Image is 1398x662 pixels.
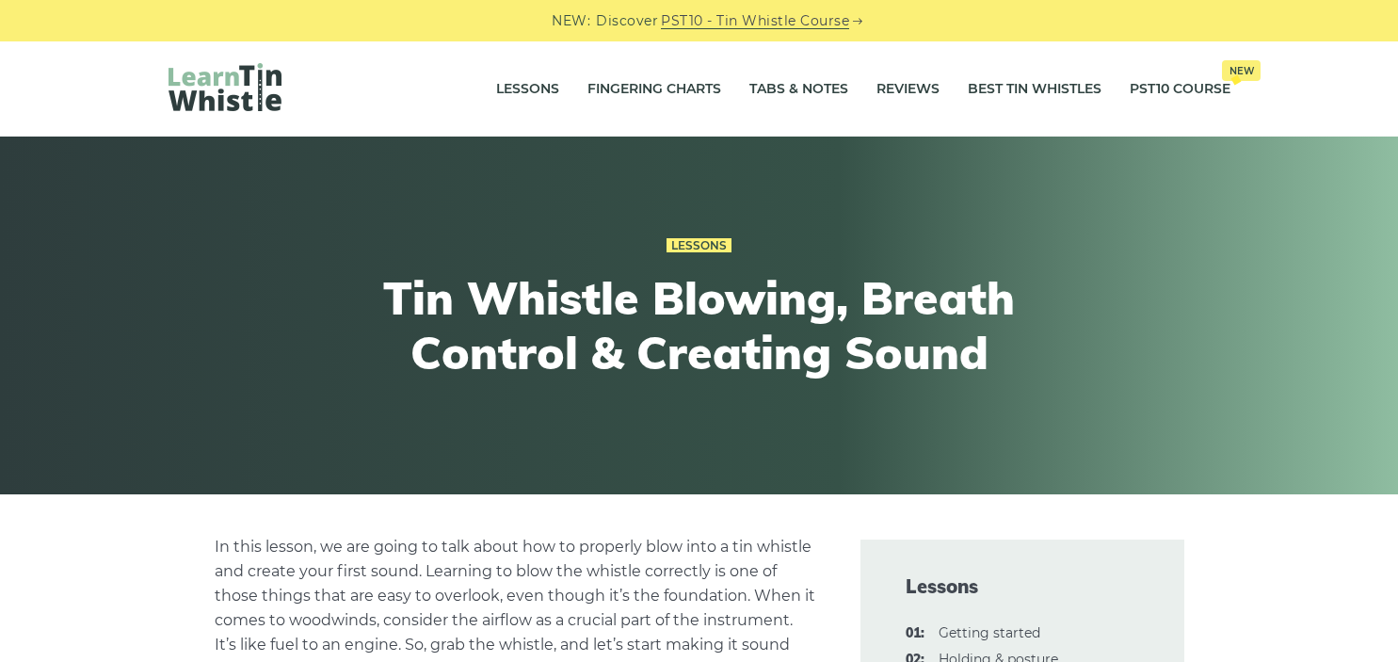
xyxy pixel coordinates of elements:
a: Lessons [496,66,559,113]
span: New [1222,60,1261,81]
a: Best Tin Whistles [968,66,1101,113]
a: PST10 CourseNew [1130,66,1230,113]
img: LearnTinWhistle.com [169,63,281,111]
h1: Tin Whistle Blowing, Breath Control & Creating Sound [353,271,1046,379]
a: Lessons [667,238,731,253]
span: 01: [906,622,924,645]
a: 01:Getting started [939,624,1040,641]
a: Reviews [876,66,940,113]
span: Lessons [906,573,1139,600]
a: Fingering Charts [587,66,721,113]
a: Tabs & Notes [749,66,848,113]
